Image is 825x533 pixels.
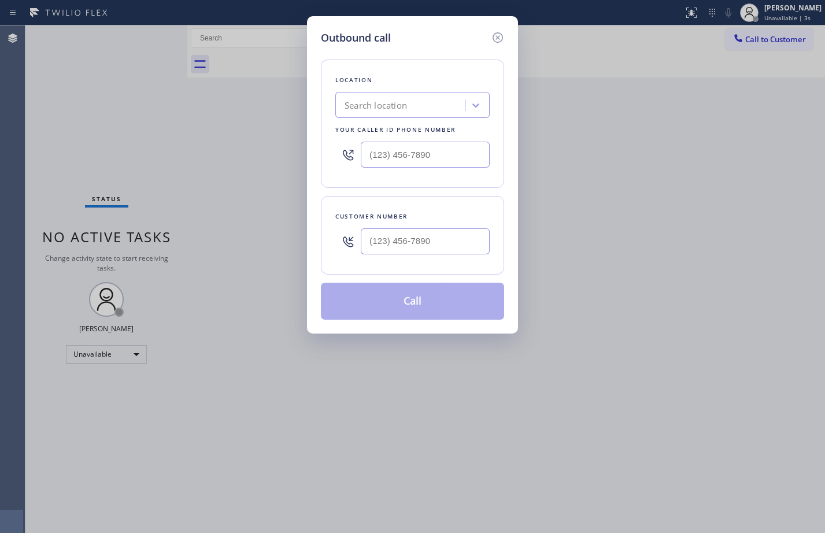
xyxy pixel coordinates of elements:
button: Call [321,283,504,320]
h5: Outbound call [321,30,391,46]
div: Customer number [335,210,490,223]
input: (123) 456-7890 [361,142,490,168]
div: Search location [345,99,407,112]
input: (123) 456-7890 [361,228,490,254]
div: Your caller id phone number [335,124,490,136]
div: Location [335,74,490,86]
